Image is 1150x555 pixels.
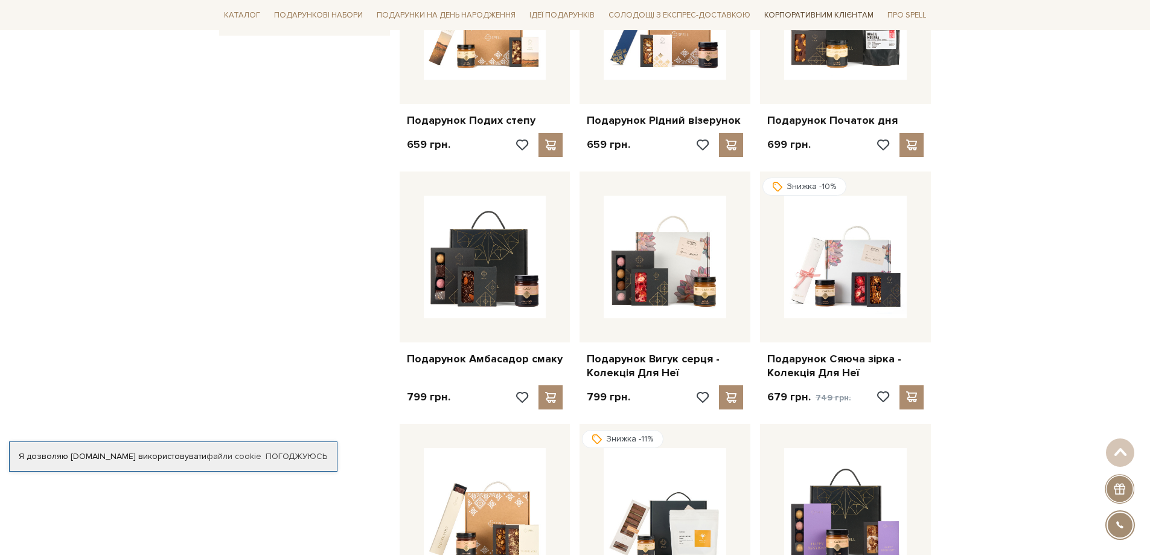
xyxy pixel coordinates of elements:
div: Я дозволяю [DOMAIN_NAME] використовувати [10,451,337,462]
a: Погоджуюсь [266,451,327,462]
a: Подарунок Вигук серця - Колекція Для Неї [587,352,743,380]
a: Подарунок Початок дня [767,114,924,127]
p: 799 грн. [407,390,450,404]
a: Подарунки на День народження [372,6,520,25]
p: 799 грн. [587,390,630,404]
a: файли cookie [206,451,261,461]
a: Подарунок Амбасадор смаку [407,352,563,366]
a: Корпоративним клієнтам [759,6,878,25]
span: 749 грн. [816,393,851,403]
a: Подарунок Сяюча зірка - Колекція Для Неї [767,352,924,380]
p: 659 грн. [407,138,450,152]
a: Солодощі з експрес-доставкою [604,5,755,25]
p: 659 грн. [587,138,630,152]
a: Про Spell [883,6,931,25]
a: Подарунок Подих степу [407,114,563,127]
p: 699 грн. [767,138,811,152]
a: Подарункові набори [269,6,368,25]
a: Подарунок Рідний візерунок [587,114,743,127]
p: 679 грн. [767,390,851,405]
a: Ідеї подарунків [525,6,599,25]
div: Знижка -10% [762,178,846,196]
a: Каталог [219,6,265,25]
div: Знижка -11% [582,430,663,448]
